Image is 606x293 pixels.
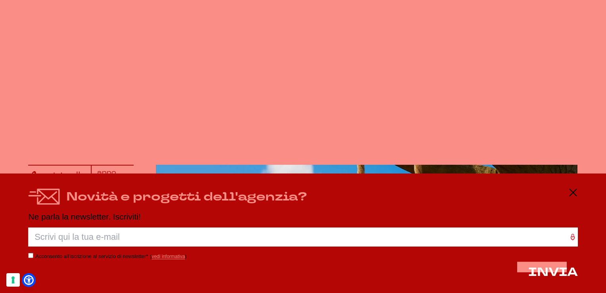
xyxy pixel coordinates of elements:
tspan: anno [97,168,116,176]
input: Scrivi qui la tua e-mail [28,227,578,247]
h4: Novità e progetti dell'agenzia? [66,188,307,206]
p: Ne parla la newsletter. Iscriviti! [28,212,578,221]
a: vedi informativa [151,254,185,259]
button: INVIA [528,266,578,279]
label: Acconsento all’iscrizione al servizio di newsletter* [35,253,148,259]
a: Open Accessibility Menu [24,275,34,285]
button: Le tue preferenze relative al consenso per le tecnologie di tracciamento [6,273,20,287]
span: ( ) [150,254,186,259]
span: INVIA [528,264,578,280]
